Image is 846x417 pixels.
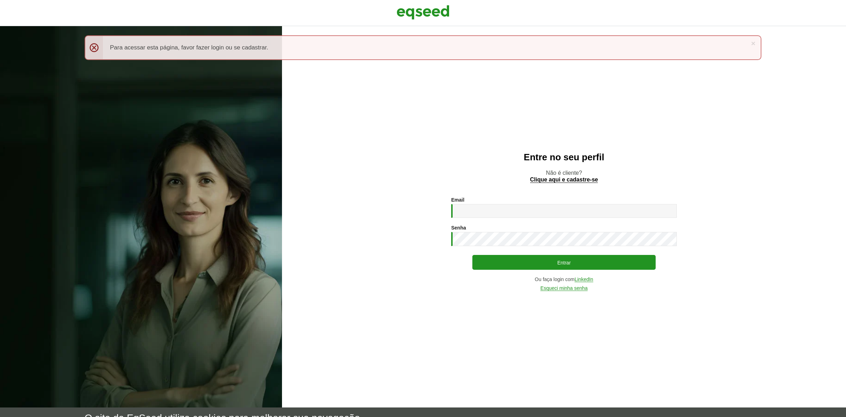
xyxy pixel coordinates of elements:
[296,169,832,183] p: Não é cliente?
[540,286,588,291] a: Esqueci minha senha
[397,4,449,21] img: EqSeed Logo
[451,277,677,282] div: Ou faça login com
[451,225,466,230] label: Senha
[575,277,593,282] a: LinkedIn
[751,40,755,47] a: ×
[85,35,761,60] div: Para acessar esta página, favor fazer login ou se cadastrar.
[296,152,832,162] h2: Entre no seu perfil
[451,197,464,202] label: Email
[530,177,598,183] a: Clique aqui e cadastre-se
[472,255,656,270] button: Entrar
